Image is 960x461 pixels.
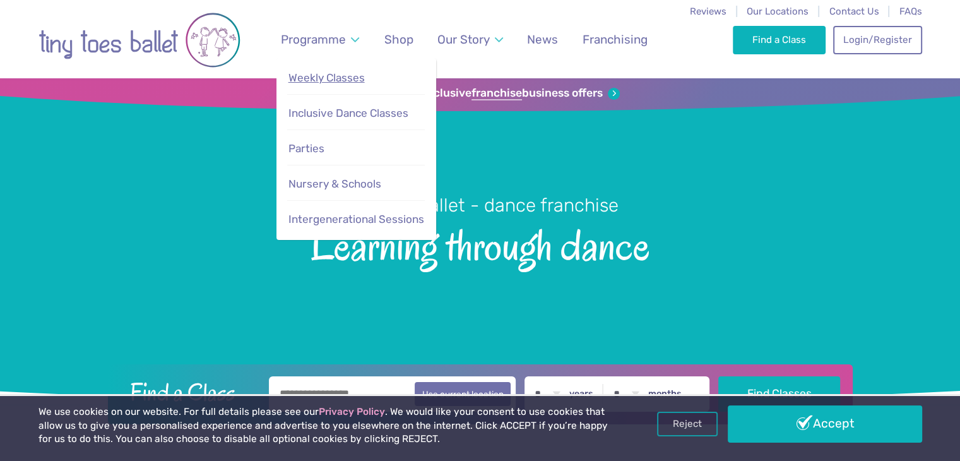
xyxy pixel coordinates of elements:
[287,171,425,198] a: Nursery & Schools
[378,25,419,54] a: Shop
[39,8,240,72] img: tiny toes ballet
[319,406,385,417] a: Privacy Policy
[287,135,425,162] a: Parties
[833,26,921,54] a: Login/Register
[583,32,648,47] span: Franchising
[340,87,620,100] a: Sign up for our exclusivefranchisebusiness offers
[648,388,682,400] label: months
[288,177,381,190] span: Nursery & Schools
[657,412,718,436] a: Reject
[281,32,346,47] span: Programme
[288,213,424,225] span: Intergenerational Sessions
[747,6,809,17] a: Our Locations
[287,64,425,92] a: Weekly Classes
[437,32,490,47] span: Our Story
[569,388,593,400] label: years
[576,25,653,54] a: Franchising
[341,195,619,216] small: tiny toes ballet - dance franchise
[733,26,826,54] a: Find a Class
[527,32,558,47] span: News
[288,107,408,119] span: Inclusive Dance Classes
[431,25,509,54] a: Our Story
[899,6,922,17] a: FAQs
[287,206,425,233] a: Intergenerational Sessions
[384,32,413,47] span: Shop
[718,376,840,412] button: Find Classes
[287,100,425,127] a: Inclusive Dance Classes
[521,25,564,54] a: News
[39,405,613,446] p: We use cookies on our website. For full details please see our . We would like your consent to us...
[288,71,365,84] span: Weekly Classes
[120,376,260,408] h2: Find a Class
[275,25,365,54] a: Programme
[728,405,922,442] a: Accept
[288,142,324,155] span: Parties
[22,218,938,269] span: Learning through dance
[690,6,726,17] a: Reviews
[829,6,879,17] a: Contact Us
[471,87,522,100] strong: franchise
[415,382,511,406] button: Use current location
